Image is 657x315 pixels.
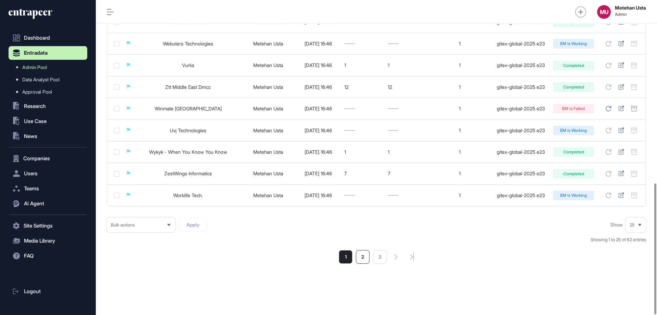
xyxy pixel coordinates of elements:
span: Companies [23,156,50,161]
div: gitex-global-2025 e23 [495,193,546,198]
span: Users [24,171,38,176]
div: Completed [553,61,594,70]
div: [DATE] 16:46 [299,171,338,176]
div: 7 [344,171,381,176]
a: Worklife Tech. [173,192,203,198]
span: 25 [630,222,635,228]
span: Data Analyst Pool [22,77,60,82]
span: AI Agent [24,201,44,206]
a: Metehan Usta [253,84,283,90]
a: search-pagination-last-page-button [410,252,414,261]
a: Approval Pool [12,86,87,98]
span: Show [610,222,623,228]
button: Site Settings [9,219,87,233]
a: Wykyk - When You Know You Know [149,149,227,155]
button: Use Case [9,114,87,128]
div: 1 [431,106,489,111]
div: EM is Working [553,39,594,49]
a: Dashboard [9,31,87,45]
div: 1 [431,171,489,176]
div: 1 [431,84,489,90]
a: Metehan Usta [253,149,283,155]
button: FAQ [9,249,87,263]
a: Uvj Technologies [170,127,206,133]
a: Admin Pool [12,61,87,73]
div: gitex-global-2025 e23 [495,149,546,155]
span: Approval Pool [22,89,52,95]
div: Showing 1 to 25 of 62 entries [591,236,646,243]
div: Completed [553,169,594,179]
div: 12 [388,84,424,90]
div: Completed [553,82,594,92]
span: Dashboard [24,35,50,41]
a: Metehan Usta [253,62,283,68]
div: EM is Working [553,191,594,200]
div: [DATE] 16:46 [299,84,338,90]
span: Site Settings [24,223,53,229]
button: News [9,129,87,143]
a: Webuters Technologies [163,41,213,46]
button: Users [9,167,87,180]
div: EM is Failed [553,104,594,113]
div: 1 [388,149,424,155]
div: [DATE] 16:46 [299,149,338,155]
span: Entradata [24,50,48,56]
span: Teams [24,186,39,191]
button: AI Agent [9,197,87,210]
div: 7 [388,171,424,176]
a: 2 [356,250,370,264]
div: [DATE] 16:46 [299,41,338,46]
a: Metehan Usta [253,170,283,176]
span: Logout [24,289,41,294]
div: gitex-global-2025 e23 [495,128,546,133]
a: Data Analyst Pool [12,73,87,86]
span: Bulk actions [111,222,134,228]
a: Logout [9,285,87,298]
span: Use Case [24,119,47,124]
a: Metehan Usta [253,192,283,198]
span: Research [24,104,46,109]
span: News [24,134,37,139]
div: gitex-global-2025 e23 [495,41,546,46]
a: 3 [373,250,387,264]
div: [DATE] 16:46 [299,63,338,68]
div: gitex-global-2025 e23 [495,63,546,68]
div: [DATE] 16:46 [299,106,338,111]
span: Admin Pool [22,65,47,70]
a: Vurks [182,62,194,68]
a: ZestWings Informatics [164,170,212,176]
div: gitex-global-2025 e23 [495,106,546,111]
button: Entradata [9,46,87,60]
div: 1 [344,149,381,155]
div: [DATE] 16:46 [299,193,338,198]
a: Metehan Usta [253,19,283,25]
button: Media Library [9,234,87,248]
div: gitex-global-2025 e23 [495,84,546,90]
a: 1 [339,250,352,264]
div: 1 [431,63,489,68]
div: 12 [344,84,381,90]
span: FAQ [24,253,34,259]
a: Ztt Middle East Dmcc [165,84,211,90]
div: 1 [431,149,489,155]
span: Media Library [24,238,55,244]
a: Metehan Usta [253,106,283,111]
button: Teams [9,182,87,195]
button: Research [9,99,87,113]
div: 1 [344,63,381,68]
div: 1 [431,128,489,133]
div: 1 [431,193,489,198]
a: Metehan Usta [253,41,283,46]
a: search-pagination-next-button [394,254,398,260]
div: Completed [553,147,594,157]
div: 1 [431,41,489,46]
div: 1 [388,63,424,68]
div: EM is Working [553,126,594,135]
div: gitex-global-2025 e23 [495,171,546,176]
strong: Metehan Usta [615,5,646,11]
button: MU [597,5,611,19]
